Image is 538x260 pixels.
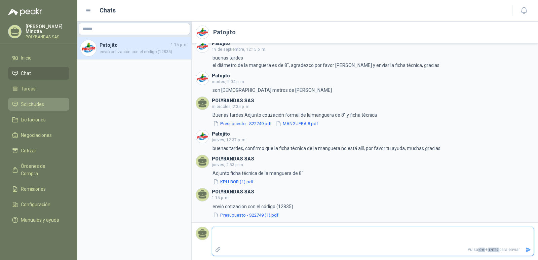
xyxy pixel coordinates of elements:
span: Chat [21,70,31,77]
span: 19 de septiembre, 12:15 p. m. [212,47,266,52]
h3: Patojito [212,74,230,78]
a: Cotizar [8,144,69,157]
a: Tareas [8,82,69,95]
span: jueves, 2:53 p. m. [212,162,244,167]
button: MANGUERA 8.pdf [275,120,319,127]
p: son [DEMOGRAPHIC_DATA] metros de [PERSON_NAME] [213,86,332,94]
h3: Patojito [212,42,230,45]
a: Negociaciones [8,129,69,142]
a: Inicio [8,51,69,64]
h3: POLYBANDAS SAS [212,99,254,103]
span: Solicitudes [21,101,44,108]
button: Presupuesto - S22749.pdf [213,120,272,127]
span: Manuales y ayuda [21,216,59,224]
a: Company LogoPatojito1:15 p. m.envió cotización con el código (12835) [77,37,191,60]
p: Adjunto ficha técnica de la manguera de 8" [213,170,303,177]
img: Company Logo [80,40,97,56]
a: Chat [8,67,69,80]
span: envió cotización con el código (12835) [100,49,189,55]
img: Company Logo [196,130,209,143]
p: Buenas tardes Adjunto cotización formal de la manguera de 8" y ficha técnica [213,111,377,119]
a: Solicitudes [8,98,69,111]
p: buenas tardes, confirmo que la ficha técnica de la manguera no está allí, por favor tu ayuda, muc... [213,145,440,152]
button: Presupuesto - S22749 (1).pdf [213,212,279,219]
span: Configuración [21,201,50,208]
p: [PERSON_NAME] Minotta [26,24,69,34]
a: Configuración [8,198,69,211]
span: Ctrl [478,248,485,252]
h3: Patojito [212,132,230,136]
a: Remisiones [8,183,69,195]
a: Órdenes de Compra [8,160,69,180]
span: martes, 2:04 p. m. [212,79,245,84]
img: Company Logo [196,72,209,85]
span: Órdenes de Compra [21,162,63,177]
span: Cotizar [21,147,36,154]
span: Tareas [21,85,36,92]
h3: POLYBANDAS SAS [212,190,254,194]
h4: Patojito [100,41,169,49]
span: Remisiones [21,185,46,193]
p: buenas tardes el diámetro de la manguera es de 8", agradezco por favor [PERSON_NAME] y enviar la ... [213,54,439,69]
h2: Patojito [213,28,236,37]
span: Inicio [21,54,32,62]
p: Pulsa + para enviar [224,244,523,256]
img: Logo peakr [8,8,42,16]
img: Company Logo [196,40,209,52]
h1: Chats [100,6,116,15]
img: Company Logo [196,26,209,39]
a: Licitaciones [8,113,69,126]
span: Licitaciones [21,116,46,123]
span: ENTER [488,248,499,252]
button: KPU-BOR (1).pdf [213,178,254,185]
p: POLYBANDAS SAS [26,35,69,39]
span: 1:15 p. m. [212,195,230,200]
span: miércoles, 2:35 p. m. [212,104,251,109]
span: 1:15 p. m. [171,42,189,48]
label: Adjuntar archivos [212,244,224,256]
span: Negociaciones [21,132,52,139]
button: Enviar [523,244,534,256]
span: jueves, 12:37 p. m. [212,138,246,142]
p: envió cotización con el código (12835) [213,203,293,210]
a: Manuales y ayuda [8,214,69,226]
h3: POLYBANDAS SAS [212,157,254,161]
